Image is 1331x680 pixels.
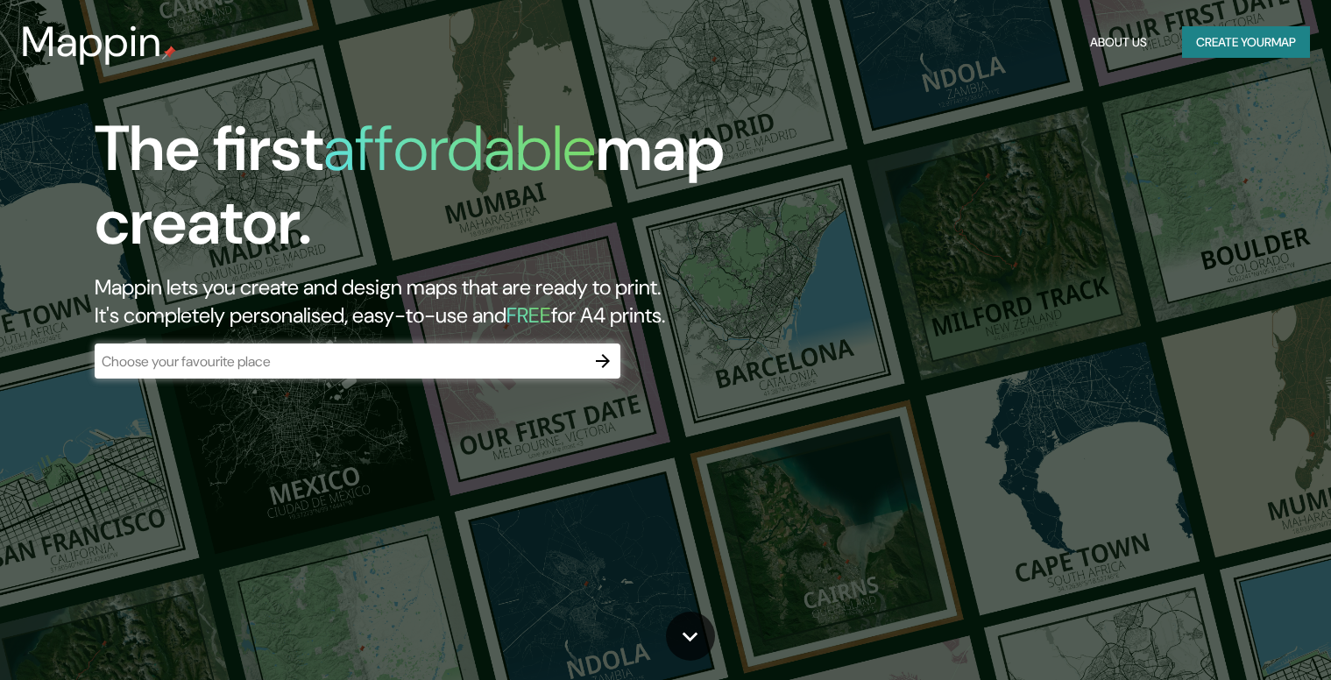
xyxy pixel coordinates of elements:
h1: The first map creator. [95,112,761,273]
button: About Us [1083,26,1154,59]
h2: Mappin lets you create and design maps that are ready to print. It's completely personalised, eas... [95,273,761,329]
iframe: Help widget launcher [1175,612,1312,661]
h5: FREE [506,301,551,329]
input: Choose your favourite place [95,351,585,372]
h3: Mappin [21,18,162,67]
h1: affordable [323,108,596,189]
img: mappin-pin [162,46,176,60]
button: Create yourmap [1182,26,1310,59]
